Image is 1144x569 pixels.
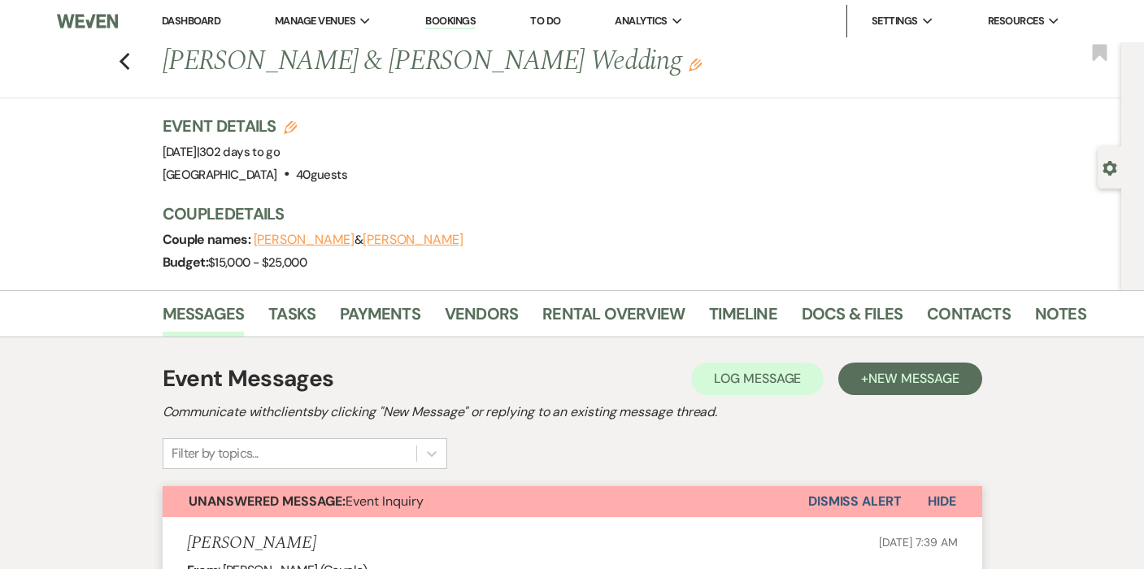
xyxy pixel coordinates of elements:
[189,493,424,510] span: Event Inquiry
[445,301,518,337] a: Vendors
[1103,159,1117,175] button: Open lead details
[163,202,1073,225] h3: Couple Details
[187,533,316,554] h5: [PERSON_NAME]
[928,493,956,510] span: Hide
[988,13,1044,29] span: Resources
[197,144,280,160] span: |
[199,144,280,160] span: 302 days to go
[208,254,307,271] span: $15,000 - $25,000
[163,231,254,248] span: Couple names:
[1035,301,1086,337] a: Notes
[163,144,281,160] span: [DATE]
[872,13,918,29] span: Settings
[927,301,1011,337] a: Contacts
[163,42,891,81] h1: [PERSON_NAME] & [PERSON_NAME] Wedding
[714,370,801,387] span: Log Message
[615,13,667,29] span: Analytics
[902,486,982,517] button: Hide
[530,14,560,28] a: To Do
[163,115,347,137] h3: Event Details
[542,301,685,337] a: Rental Overview
[838,363,981,395] button: +New Message
[808,486,902,517] button: Dismiss Alert
[163,486,808,517] button: Unanswered Message:Event Inquiry
[268,301,315,337] a: Tasks
[163,254,209,271] span: Budget:
[691,363,824,395] button: Log Message
[254,232,463,248] span: &
[802,301,903,337] a: Docs & Files
[275,13,355,29] span: Manage Venues
[162,14,220,28] a: Dashboard
[172,444,259,463] div: Filter by topics...
[689,57,702,72] button: Edit
[340,301,420,337] a: Payments
[425,14,476,29] a: Bookings
[57,4,118,38] img: Weven Logo
[254,233,355,246] button: [PERSON_NAME]
[709,301,777,337] a: Timeline
[163,362,334,396] h1: Event Messages
[868,370,959,387] span: New Message
[163,301,245,337] a: Messages
[163,167,277,183] span: [GEOGRAPHIC_DATA]
[189,493,346,510] strong: Unanswered Message:
[163,402,982,422] h2: Communicate with clients by clicking "New Message" or replying to an existing message thread.
[363,233,463,246] button: [PERSON_NAME]
[879,535,957,549] span: [DATE] 7:39 AM
[296,167,347,183] span: 40 guests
